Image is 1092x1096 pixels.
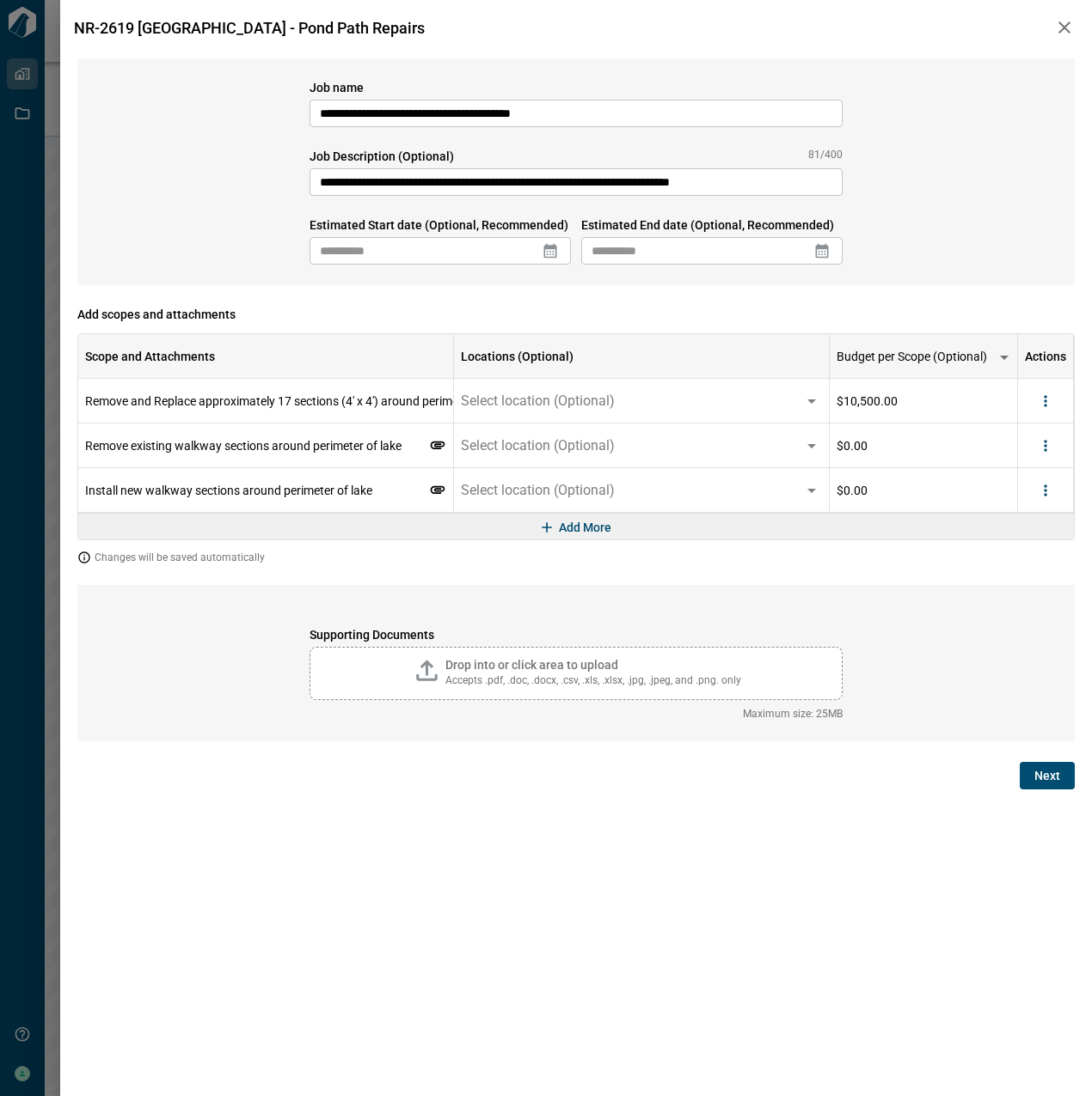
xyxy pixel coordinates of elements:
div: Actions [1025,334,1066,379]
span: $0.00 [837,437,868,454]
div: Scope and Attachments [85,334,215,379]
span: Job Description (Optional) [310,148,454,165]
span: Job name [310,79,843,96]
span: Maximum size: 25MB [310,707,843,721]
span: Estimated Start date (Optional, Recommended) [310,216,571,234]
span: Drop into or click area to upload [445,658,618,672]
button: more [987,340,1021,374]
div: Scope and Attachments [78,334,454,379]
button: more [1033,433,1058,459]
span: Accepts .pdf, .doc, .docx, .csv, .xls, .xlsx, .jpg, .jpeg, and .png. only [445,673,741,687]
button: more [1033,388,1058,414]
div: Locations (Optional) [461,334,574,379]
span: Add More [559,519,611,536]
span: $10,500.00 [837,393,898,410]
span: Remove existing walkway sections around perimeter of lake [85,439,402,453]
span: Select location (Optional) [461,393,615,410]
span: Next [1034,767,1060,784]
span: Remove and Replace approximately 17 sections (4' x 4') around perimeter of [GEOGRAPHIC_DATA] [85,394,605,408]
button: Add More [535,514,618,541]
span: $0.00 [837,482,868,499]
span: Changes will be saved automatically [95,551,265,564]
span: Add scopes and attachments [77,306,1075,323]
span: Estimated End date (Optional, Recommended) [581,216,843,234]
span: NR-2619 [GEOGRAPHIC_DATA] - Pond Path Repairs [71,19,425,37]
div: Actions [1018,334,1074,379]
button: more [1033,478,1058,503]
span: Supporting Documents [310,626,843,643]
div: Locations (Optional) [454,334,830,379]
button: Next [1020,762,1075,789]
span: Budget per Scope (Optional) [837,348,987,365]
span: Select location (Optional) [461,482,615,499]
span: 81/400 [808,148,843,165]
span: Select location (Optional) [461,437,615,454]
span: Install new walkway sections around perimeter of lake [85,484,372,497]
